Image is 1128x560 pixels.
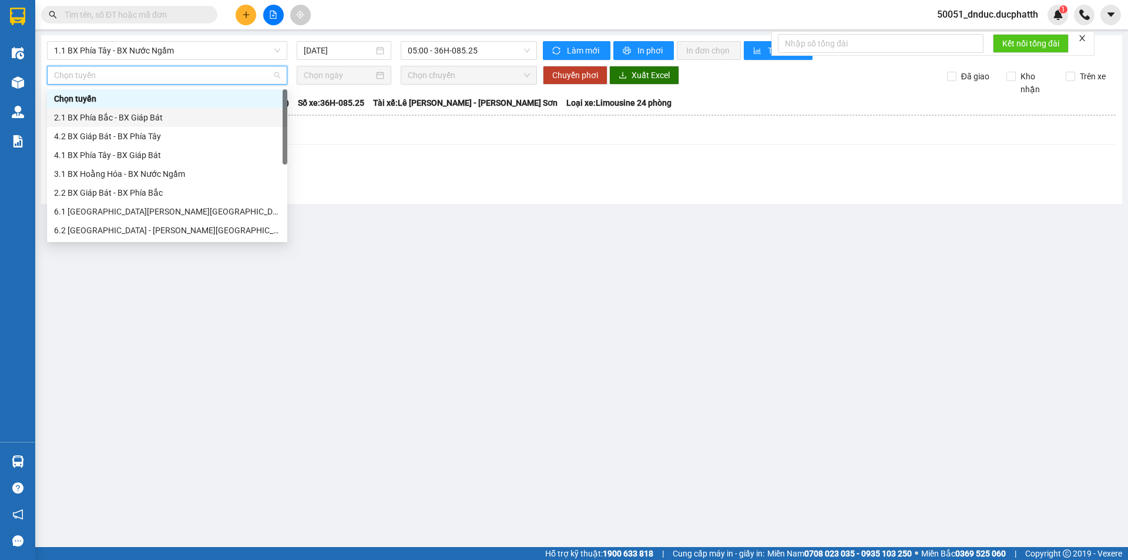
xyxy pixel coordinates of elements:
div: 2.1 BX Phía Bắc - BX Giáp Bát [54,111,280,124]
img: warehouse-icon [12,76,24,89]
img: warehouse-icon [12,47,24,59]
span: | [1015,547,1016,560]
button: Kết nối tổng đài [993,34,1069,53]
button: Chuyển phơi [543,66,607,85]
span: In phơi [637,44,664,57]
div: 4.1 BX Phía Tây - BX Giáp Bát [47,146,287,165]
span: Tài xế: Lê [PERSON_NAME] - [PERSON_NAME] Sơn [373,96,558,109]
span: caret-down [1106,9,1116,20]
div: 4.1 BX Phía Tây - BX Giáp Bát [54,149,280,162]
div: 6.2 Hà Nội - Thanh Hóa [47,221,287,240]
button: downloadXuất Excel [609,66,679,85]
span: Loại xe: Limousine 24 phòng [566,96,672,109]
div: Chọn tuyến [47,89,287,108]
img: icon-new-feature [1053,9,1063,20]
span: search [49,11,57,19]
span: message [12,535,23,546]
strong: 1900 633 818 [603,549,653,558]
div: 6.1 [GEOGRAPHIC_DATA][PERSON_NAME][GEOGRAPHIC_DATA] [54,205,280,218]
span: aim [296,11,304,19]
span: 1 [1061,5,1065,14]
span: Miền Nam [767,547,912,560]
div: 4.2 BX Giáp Bát - BX Phía Tây [54,130,280,143]
span: Chọn chuyến [408,66,530,84]
span: plus [242,11,250,19]
span: bar-chart [753,46,763,56]
span: Đã giao [956,70,994,83]
button: printerIn phơi [613,41,674,60]
input: Chọn ngày [304,69,374,82]
strong: 0369 525 060 [955,549,1006,558]
button: plus [236,5,256,25]
span: Cung cấp máy in - giấy in: [673,547,764,560]
img: phone-icon [1079,9,1090,20]
input: Tìm tên, số ĐT hoặc mã đơn [65,8,203,21]
sup: 1 [1059,5,1067,14]
button: In đơn chọn [677,41,741,60]
button: file-add [263,5,284,25]
div: 2.1 BX Phía Bắc - BX Giáp Bát [47,108,287,127]
span: Kết nối tổng đài [1002,37,1059,50]
span: Làm mới [567,44,601,57]
span: sync [552,46,562,56]
input: Nhập số tổng đài [778,34,983,53]
span: 50051_dnduc.ducphatth [928,7,1048,22]
span: Hỗ trợ kỹ thuật: [545,547,653,560]
button: syncLàm mới [543,41,610,60]
strong: 0708 023 035 - 0935 103 250 [804,549,912,558]
button: aim [290,5,311,25]
span: question-circle [12,482,23,494]
img: logo-vxr [10,8,25,25]
span: close [1078,34,1086,42]
div: 2.2 BX Giáp Bát - BX Phía Bắc [47,183,287,202]
button: caret-down [1100,5,1121,25]
div: 3.1 BX Hoằng Hóa - BX Nước Ngầm [47,165,287,183]
span: 1.1 BX Phía Tây - BX Nước Ngầm [54,42,280,59]
div: 6.2 [GEOGRAPHIC_DATA] - [PERSON_NAME][GEOGRAPHIC_DATA][PERSON_NAME] [54,224,280,237]
span: Trên xe [1075,70,1110,83]
span: notification [12,509,23,520]
span: printer [623,46,633,56]
img: warehouse-icon [12,106,24,118]
input: 14/09/2025 [304,44,374,57]
span: Miền Bắc [921,547,1006,560]
span: | [662,547,664,560]
span: 05:00 - 36H-085.25 [408,42,530,59]
span: Kho nhận [1016,70,1057,96]
img: warehouse-icon [12,455,24,468]
span: Số xe: 36H-085.25 [298,96,364,109]
div: 3.1 BX Hoằng Hóa - BX Nước Ngầm [54,167,280,180]
div: 6.1 Thanh Hóa - Hà Nội [47,202,287,221]
span: copyright [1063,549,1071,558]
button: bar-chartThống kê [744,41,813,60]
span: Chọn tuyến [54,66,280,84]
div: Chọn tuyến [54,92,280,105]
img: solution-icon [12,135,24,147]
div: 4.2 BX Giáp Bát - BX Phía Tây [47,127,287,146]
span: ⚪️ [915,551,918,556]
span: file-add [269,11,277,19]
div: 2.2 BX Giáp Bát - BX Phía Bắc [54,186,280,199]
